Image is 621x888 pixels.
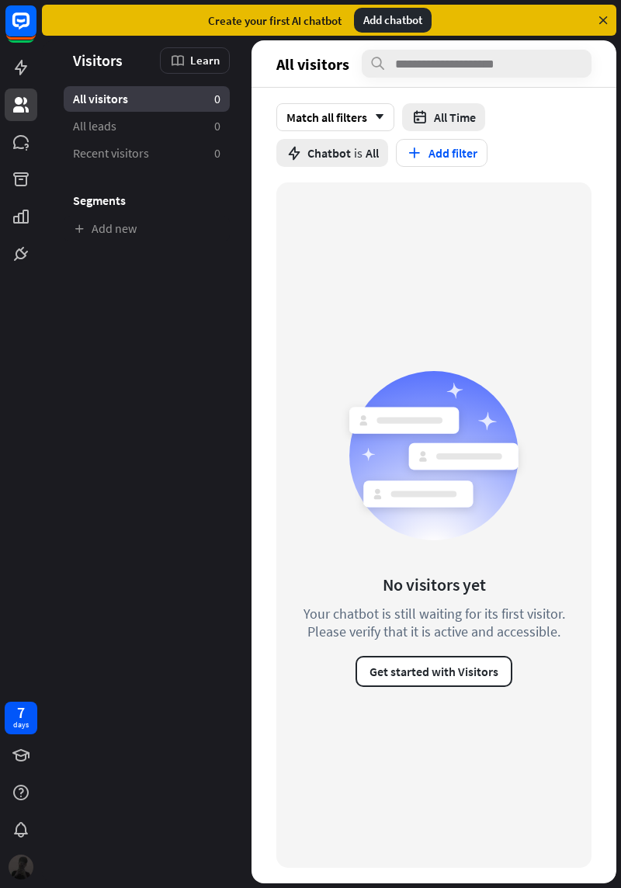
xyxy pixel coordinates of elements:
[383,574,486,595] div: No visitors yet
[12,6,59,53] button: Open LiveChat chat widget
[402,103,485,131] button: All Time
[367,113,384,122] i: arrow_down
[73,91,128,107] span: All visitors
[276,605,592,640] div: Your chatbot is still waiting for its first visitor. Please verify that it is active and accessible.
[64,140,230,166] a: Recent visitors 0
[214,91,220,107] aside: 0
[354,145,363,161] span: is
[276,55,349,73] span: All visitors
[214,145,220,161] aside: 0
[190,53,220,68] span: Learn
[356,656,512,687] button: Get started with Visitors
[307,145,351,161] span: Chatbot
[73,51,123,69] span: Visitors
[366,145,379,161] span: All
[354,8,432,33] div: Add chatbot
[73,118,116,134] span: All leads
[13,720,29,730] div: days
[64,113,230,139] a: All leads 0
[276,103,394,131] div: Match all filters
[5,702,37,734] a: 7 days
[73,145,149,161] span: Recent visitors
[17,706,25,720] div: 7
[208,13,342,28] div: Create your first AI chatbot
[64,216,230,241] a: Add new
[64,193,230,208] h3: Segments
[214,118,220,134] aside: 0
[396,139,487,167] button: Add filter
